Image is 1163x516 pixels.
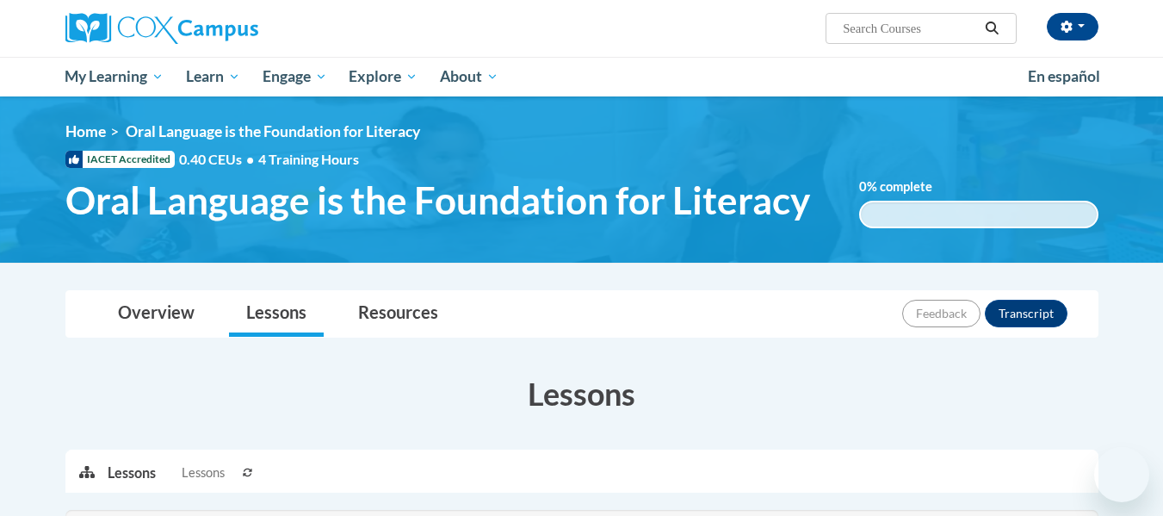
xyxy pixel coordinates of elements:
[65,66,164,87] span: My Learning
[1094,447,1149,502] iframe: Button to launch messaging window
[258,151,359,167] span: 4 Training Hours
[246,151,254,167] span: •
[108,463,156,482] p: Lessons
[175,57,251,96] a: Learn
[337,57,429,96] a: Explore
[263,66,327,87] span: Engage
[65,151,175,168] span: IACET Accredited
[229,291,324,337] a: Lessons
[902,300,981,327] button: Feedback
[1017,59,1111,95] a: En español
[65,177,810,223] span: Oral Language is the Foundation for Literacy
[341,291,455,337] a: Resources
[126,122,420,140] span: Oral Language is the Foundation for Literacy
[65,13,258,44] img: Cox Campus
[65,13,393,44] a: Cox Campus
[1028,67,1100,85] span: En español
[40,57,1124,96] div: Main menu
[182,463,225,482] span: Lessons
[429,57,510,96] a: About
[65,122,106,140] a: Home
[101,291,212,337] a: Overview
[841,18,979,39] input: Search Courses
[251,57,338,96] a: Engage
[859,177,958,196] label: % complete
[440,66,498,87] span: About
[179,150,258,169] span: 0.40 CEUs
[979,18,1005,39] button: Search
[65,372,1098,415] h3: Lessons
[859,179,867,194] span: 0
[1047,13,1098,40] button: Account Settings
[186,66,240,87] span: Learn
[54,57,176,96] a: My Learning
[985,300,1067,327] button: Transcript
[349,66,418,87] span: Explore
